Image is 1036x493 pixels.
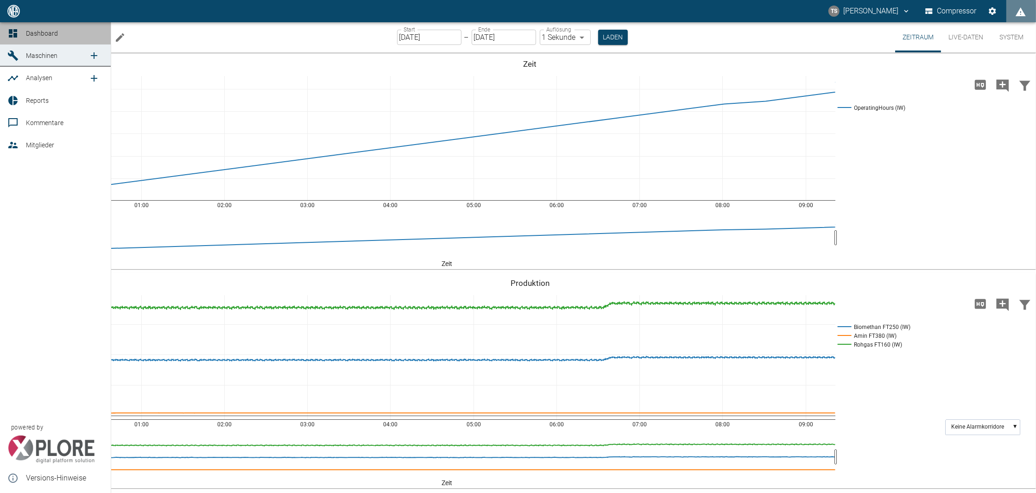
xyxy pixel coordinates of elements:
input: DD.MM.YYYY [397,30,461,45]
input: DD.MM.YYYY [472,30,536,45]
span: Analysen [26,74,52,82]
a: new /machines [85,46,103,65]
button: Daten filtern [1014,73,1036,97]
button: timo.streitbuerger@arcanum-energy.de [827,3,912,19]
button: Laden [598,30,628,45]
span: powered by [11,423,43,432]
label: Ende [478,25,490,33]
a: new /analyses/list/0 [85,69,103,88]
text: Keine Alarmkorridore [951,424,1004,430]
button: Zeitraum [895,22,941,52]
p: – [464,32,469,43]
span: Dashboard [26,30,58,37]
button: Live-Daten [941,22,991,52]
img: Xplore Logo [7,436,95,463]
button: Machine bearbeiten [111,28,129,47]
span: Kommentare [26,119,63,126]
button: Kommentar hinzufügen [992,73,1014,97]
button: Compressor [923,3,979,19]
span: Hohe Auflösung [969,299,992,308]
div: TS [828,6,840,17]
span: Hohe Auflösung [969,80,992,88]
label: Auflösung [546,25,571,33]
span: Maschinen [26,52,57,59]
button: Daten filtern [1014,292,1036,316]
button: Kommentar hinzufügen [992,292,1014,316]
div: 1 Sekunde [540,30,591,45]
img: logo [6,5,21,17]
button: Einstellungen [984,3,1001,19]
span: Reports [26,97,49,104]
span: Mitglieder [26,141,54,149]
label: Start [404,25,415,33]
span: Versions-Hinweise [26,473,103,484]
button: System [991,22,1032,52]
